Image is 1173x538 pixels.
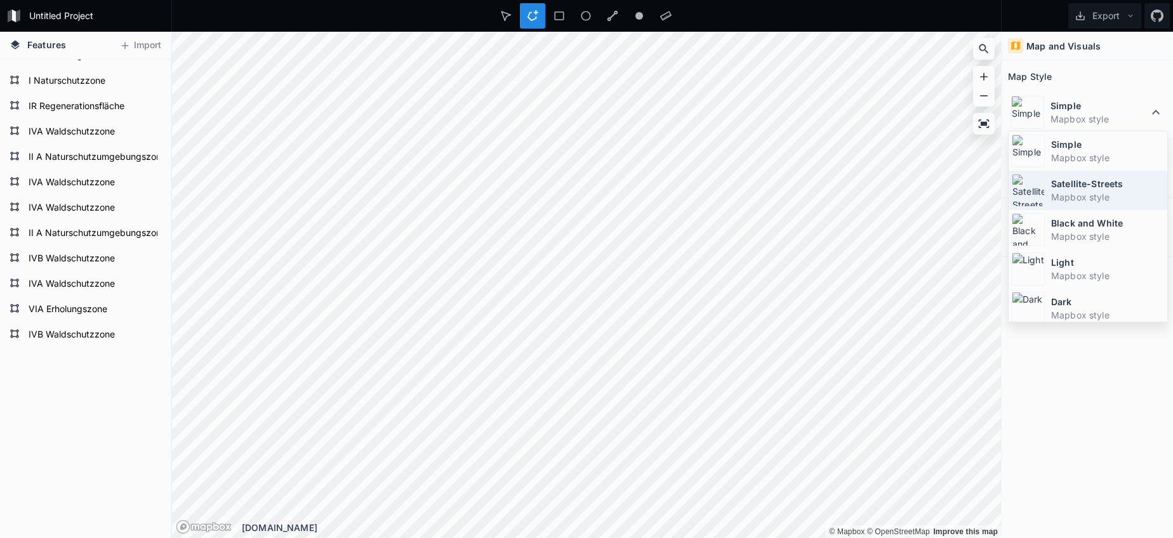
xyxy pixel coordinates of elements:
[27,38,66,51] span: Features
[1051,216,1164,230] dt: Black and White
[1051,151,1164,164] dd: Mapbox style
[1051,190,1164,204] dd: Mapbox style
[113,36,168,56] button: Import
[867,527,930,536] a: OpenStreetMap
[1012,134,1045,167] img: Simple
[1012,174,1045,207] img: Satellite-Streets
[1011,96,1044,129] img: Simple
[1012,292,1045,325] img: Dark
[1012,213,1045,246] img: Black and White
[933,527,998,536] a: Map feedback
[242,521,1001,534] div: [DOMAIN_NAME]
[1050,112,1148,126] dd: Mapbox style
[176,520,232,534] a: Mapbox logo
[1051,308,1164,322] dd: Mapbox style
[1051,230,1164,243] dd: Mapbox style
[1051,138,1164,151] dt: Simple
[1026,39,1101,53] h4: Map and Visuals
[1012,253,1045,285] img: Light
[1051,256,1164,269] dt: Light
[829,527,865,536] a: Mapbox
[1068,3,1141,29] button: Export
[1051,269,1164,282] dd: Mapbox style
[1051,295,1164,308] dt: Dark
[1051,177,1164,190] dt: Satellite-Streets
[1008,67,1052,86] h2: Map Style
[1050,99,1148,112] dt: Simple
